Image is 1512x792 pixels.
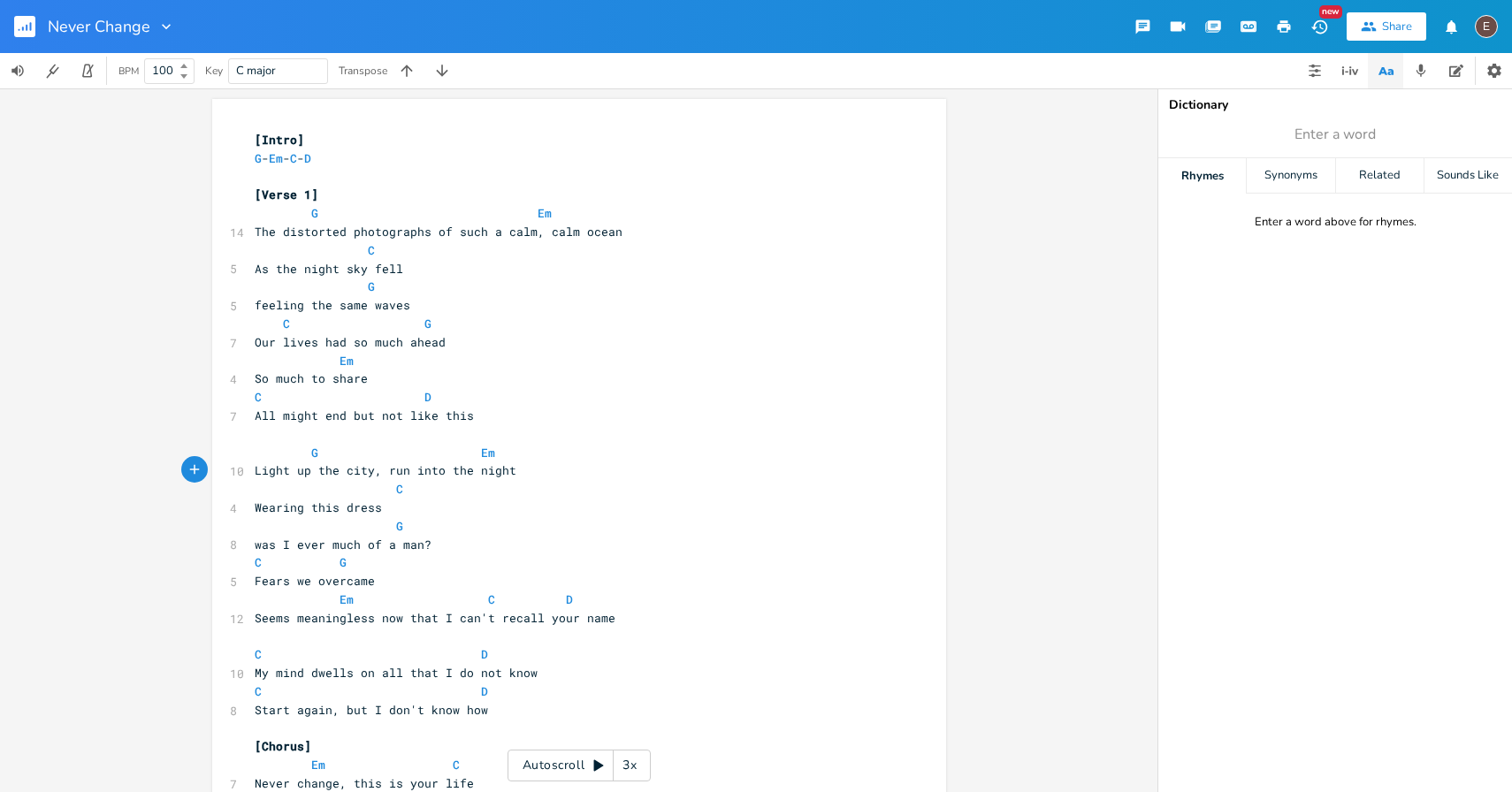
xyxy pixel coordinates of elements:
span: D [481,683,488,699]
span: D [481,646,488,662]
span: C [255,554,262,570]
span: - - - [255,150,311,166]
div: edward [1475,15,1498,38]
span: Em [340,353,354,369]
span: [Intro] [255,132,304,148]
span: C [396,481,403,497]
span: Em [340,591,354,607]
div: Dictionary [1169,99,1501,111]
div: New [1319,5,1342,19]
span: was I ever much of a man? [255,537,431,552]
span: G [311,445,318,461]
span: D [424,389,431,405]
div: Synonyms [1247,158,1334,194]
span: As the night sky fell [255,261,417,277]
span: My mind dwells on all that I do not know [255,665,538,681]
span: G [396,518,403,534]
div: Sounds Like [1424,158,1512,194]
span: Never Change [48,19,150,34]
div: 3x [614,750,645,781]
span: Wearing this dress [255,499,382,515]
span: C [255,389,262,405]
span: C [255,683,262,699]
span: [Chorus] [255,738,311,754]
span: Seems meaningless now that I can't recall your name [255,610,615,626]
span: Em [269,150,283,166]
div: Related [1336,158,1424,194]
div: Rhymes [1158,158,1246,194]
div: Enter a word above for rhymes. [1255,215,1417,230]
span: C major [236,63,276,79]
span: Light up the city, run into the night [255,462,516,478]
button: New [1302,11,1337,42]
span: C [368,242,375,258]
div: Transpose [339,65,387,76]
span: feeling the same waves [255,297,410,313]
span: G [368,278,375,294]
span: Never change, this is your life [255,775,474,791]
span: Fears we overcame [255,573,375,589]
span: C [453,757,460,773]
span: Em [481,445,495,461]
span: D [566,591,573,607]
span: C [283,316,290,331]
span: Enter a word [1294,125,1376,145]
span: G [255,150,262,166]
span: The distorted photographs of such a calm, calm ocean [255,224,622,240]
span: G [340,554,347,570]
div: Autoscroll [508,750,651,781]
span: So much to share [255,370,368,386]
span: C [255,646,262,662]
span: Em [311,757,325,773]
button: Share [1347,12,1426,41]
span: G [311,205,318,221]
span: [Verse 1] [255,187,318,202]
div: Share [1382,19,1412,34]
span: Em [538,205,552,221]
span: G [424,316,431,331]
span: All might end but not like this [255,407,474,423]
div: Key [205,65,223,76]
span: Start again, but I don't know how [255,702,488,718]
button: E [1475,6,1498,47]
span: Our lives had so much ahead [255,334,446,350]
span: D [304,150,311,166]
div: BPM [118,66,139,76]
span: C [290,150,297,166]
span: C [488,591,495,607]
